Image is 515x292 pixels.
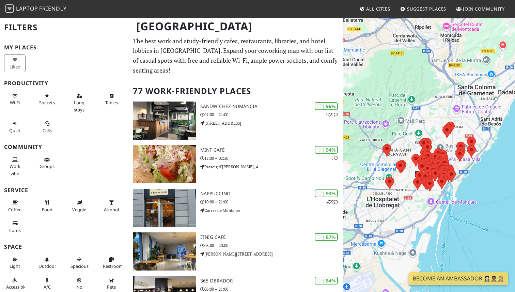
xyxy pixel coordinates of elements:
[44,284,51,290] span: Air conditioned
[4,187,125,194] h3: Service
[315,233,338,241] div: | 87%
[10,163,20,176] span: People working
[101,197,122,215] button: Alcohol
[4,44,125,51] h3: My Places
[101,90,122,108] button: Tables
[409,272,508,285] a: Become an Ambassador 🤵🏻‍♀️🤵🏾‍♂️🤵🏼‍♀️
[4,254,26,272] button: Light
[200,104,343,109] h3: SandwiChez Numància
[357,3,393,15] a: All Cities
[200,207,343,214] p: Carrer de Muntaner
[315,277,338,285] div: | 84%
[68,254,90,272] button: Spacious
[107,284,116,290] span: Pet friendly
[36,154,58,172] button: Groups
[133,145,196,183] img: Mint Café
[4,118,26,136] button: Quiet
[43,127,52,134] span: Video/audio calls
[129,145,343,183] a: Mint Café | 94% 1 Mint Café 12:00 – 02:30 Passeig d'[PERSON_NAME], 4
[5,4,14,13] img: LaptopFriendly
[133,81,339,102] h2: 77 Work-Friendly Places
[10,99,20,106] span: Stable Wi-Fi
[4,197,26,215] button: Coffee
[200,155,343,162] p: 12:00 – 02:30
[200,242,343,249] p: 08:00 – 20:00
[36,197,58,215] button: Food
[72,206,86,213] span: Veggie
[40,163,54,169] span: Group tables
[200,111,343,118] p: 07:00 – 21:00
[407,6,447,12] span: Suggest Places
[71,263,89,269] span: Spacious
[74,99,84,112] span: Long stays
[133,232,196,271] img: Itnig Café
[366,6,390,12] span: All Cities
[36,90,58,108] button: Sockets
[129,232,343,271] a: Itnig Café | 87% Itnig Café 08:00 – 20:00 [PERSON_NAME][STREET_ADDRESS]
[200,164,343,170] p: Passeig d'[PERSON_NAME], 4
[101,254,122,272] button: Restroom
[39,5,66,12] span: Friendly
[129,189,343,227] a: Nappuccino | 93% 62 Nappuccino 10:00 – 21:00 Carrer de Muntaner
[4,90,26,108] button: Wi-Fi
[4,17,125,38] h2: Filters
[8,206,21,213] span: Coffee
[36,118,58,136] button: Calls
[129,102,343,140] a: SandwiChez Numància | 96% 11 SandwiChez Numància 07:00 – 21:00 [STREET_ADDRESS]
[6,284,27,290] span: Accessible
[4,154,26,179] button: Work vibe
[16,5,38,12] span: Laptop
[4,218,26,236] button: Cards
[200,251,343,257] p: [PERSON_NAME][STREET_ADDRESS]
[332,155,338,162] p: 1
[200,147,343,153] h3: Mint Café
[200,191,343,197] h3: Nappuccino
[200,278,343,284] h3: 365 Obrador
[103,263,123,269] span: Restroom
[131,17,342,36] h1: [GEOGRAPHIC_DATA]
[200,234,343,240] h3: Itnig Café
[42,206,52,213] span: Food
[397,3,449,15] a: Suggest Places
[9,227,21,233] span: Credit cards
[133,102,196,140] img: SandwiChez Numància
[4,144,125,150] h3: Community
[4,244,125,250] h3: Space
[200,199,343,205] p: 10:00 – 21:00
[36,254,58,272] button: Outdoor
[10,263,20,269] span: Natural light
[133,189,196,227] img: Nappuccino
[200,120,343,126] p: [STREET_ADDRESS]
[133,36,339,75] p: The best work and study-friendly cafes, restaurants, libraries, and hotel lobbies in [GEOGRAPHIC_...
[39,99,55,106] span: Power sockets
[326,199,338,205] p: 6 2
[68,90,90,115] button: Long stays
[463,6,505,12] span: Join Community
[5,3,67,15] a: LaptopFriendly LaptopFriendly
[38,263,56,269] span: Outdoor area
[315,189,338,197] div: | 93%
[68,197,90,215] button: Veggie
[4,80,125,87] h3: Productivity
[315,146,338,154] div: | 94%
[104,206,119,213] span: Alcohol
[9,127,20,134] span: Quiet
[105,99,118,106] span: Work-friendly tables
[315,102,338,110] div: | 96%
[326,111,338,118] p: 1 1
[453,3,508,15] a: Join Community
